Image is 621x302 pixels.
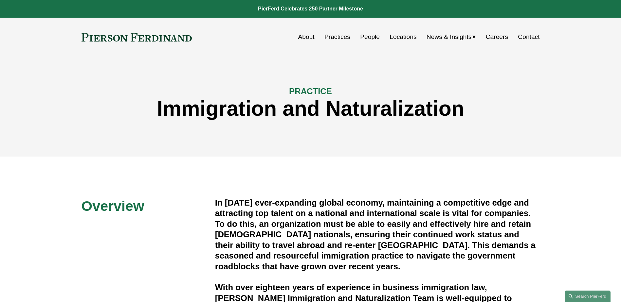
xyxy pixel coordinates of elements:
span: PRACTICE [289,87,332,96]
a: folder dropdown [427,31,476,43]
h4: In [DATE] ever-expanding global economy, maintaining a competitive edge and attracting top talent... [215,197,540,272]
a: Careers [486,31,508,43]
a: People [360,31,380,43]
a: Search this site [565,291,611,302]
a: Locations [390,31,416,43]
span: News & Insights [427,31,472,43]
a: About [298,31,315,43]
span: Overview [82,198,144,214]
a: Practices [324,31,350,43]
a: Contact [518,31,539,43]
h1: Immigration and Naturalization [82,97,540,121]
